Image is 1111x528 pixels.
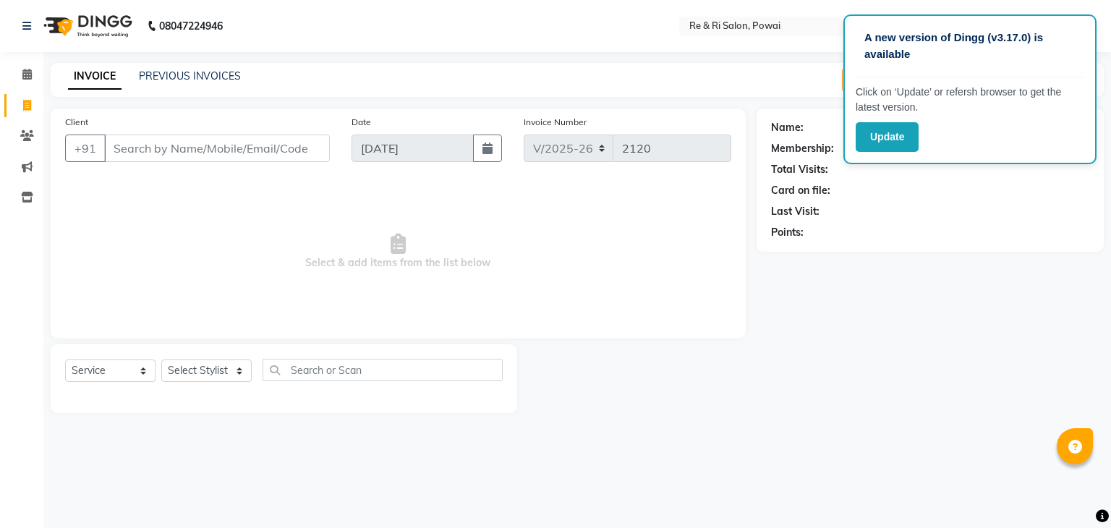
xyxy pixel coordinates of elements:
[856,85,1084,115] p: Click on ‘Update’ or refersh browser to get the latest version.
[1050,470,1097,514] iframe: chat widget
[352,116,371,129] label: Date
[65,179,731,324] span: Select & add items from the list below
[842,69,925,91] button: Create New
[68,64,122,90] a: INVOICE
[263,359,503,381] input: Search or Scan
[37,6,136,46] img: logo
[65,116,88,129] label: Client
[771,225,804,240] div: Points:
[771,183,830,198] div: Card on file:
[65,135,106,162] button: +91
[139,69,241,82] a: PREVIOUS INVOICES
[864,30,1076,62] p: A new version of Dingg (v3.17.0) is available
[159,6,223,46] b: 08047224946
[104,135,330,162] input: Search by Name/Mobile/Email/Code
[771,162,828,177] div: Total Visits:
[771,120,804,135] div: Name:
[524,116,587,129] label: Invoice Number
[856,122,919,152] button: Update
[771,204,820,219] div: Last Visit:
[771,141,834,156] div: Membership:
